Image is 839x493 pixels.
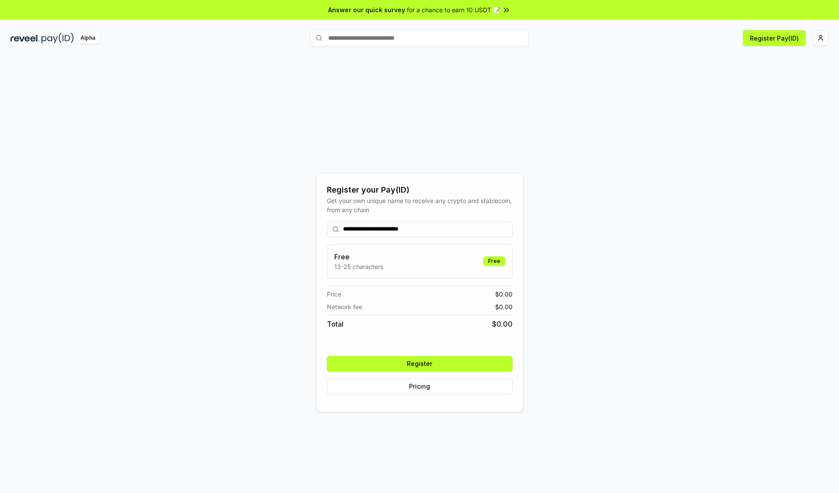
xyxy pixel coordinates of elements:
[492,319,513,329] span: $ 0.00
[327,196,513,214] div: Get your own unique name to receive any crypto and stablecoin, from any chain
[495,302,513,311] span: $ 0.00
[328,5,405,14] span: Answer our quick survey
[327,290,341,299] span: Price
[327,379,513,394] button: Pricing
[334,252,383,262] h3: Free
[483,256,505,266] div: Free
[495,290,513,299] span: $ 0.00
[327,302,362,311] span: Network fee
[407,5,500,14] span: for a chance to earn 10 USDT 📝
[327,184,513,196] div: Register your Pay(ID)
[42,33,74,44] img: pay_id
[334,262,383,271] p: 13-25 characters
[743,30,806,46] button: Register Pay(ID)
[327,319,343,329] span: Total
[10,33,40,44] img: reveel_dark
[327,356,513,372] button: Register
[76,33,100,44] div: Alpha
